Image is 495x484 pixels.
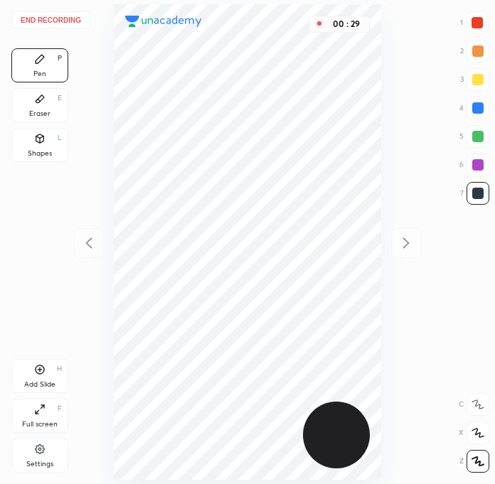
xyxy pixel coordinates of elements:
[33,70,46,77] div: Pen
[58,55,62,62] div: P
[125,16,202,27] img: logo.38c385cc.svg
[459,154,489,176] div: 6
[459,421,489,444] div: X
[28,150,52,157] div: Shapes
[460,11,489,34] div: 1
[460,182,489,205] div: 7
[22,421,58,428] div: Full screen
[460,40,489,63] div: 2
[24,381,55,388] div: Add Slide
[26,461,53,468] div: Settings
[459,97,489,119] div: 4
[459,450,489,473] div: Z
[11,11,90,28] button: End recording
[459,393,489,416] div: C
[460,68,489,91] div: 3
[58,405,62,412] div: F
[459,125,489,148] div: 5
[329,19,363,29] div: 00 : 29
[58,134,62,141] div: L
[29,110,50,117] div: Eraser
[58,95,62,102] div: E
[57,365,62,372] div: H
